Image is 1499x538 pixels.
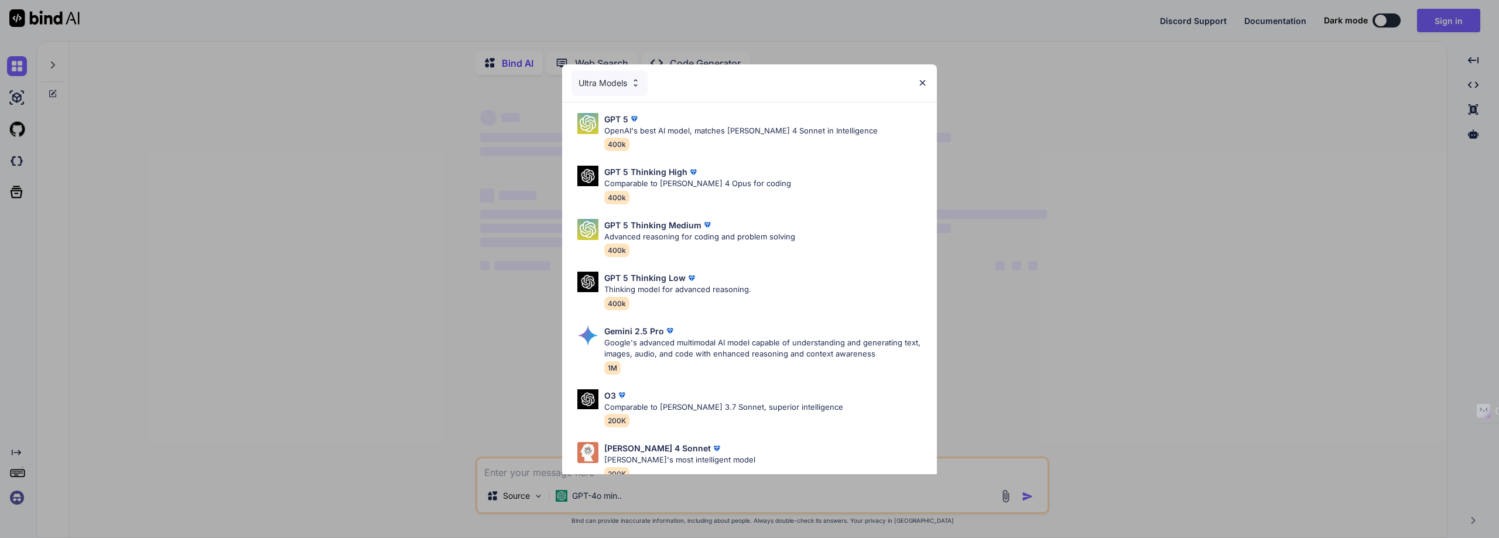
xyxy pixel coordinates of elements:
p: GPT 5 [604,113,628,125]
p: Google's advanced multimodal AI model capable of understanding and generating text, images, audio... [604,337,928,360]
div: Ultra Models [571,70,648,96]
img: premium [616,389,628,401]
p: Comparable to [PERSON_NAME] 3.7 Sonnet, superior intelligence [604,402,843,413]
img: premium [628,113,640,125]
img: Pick Models [577,272,598,292]
img: Pick Models [577,442,598,463]
p: GPT 5 Thinking Medium [604,219,701,231]
img: premium [687,166,699,178]
span: 1M [604,361,621,375]
p: Comparable to [PERSON_NAME] 4 Opus for coding [604,178,791,190]
p: OpenAI's best AI model, matches [PERSON_NAME] 4 Sonnet in Intelligence [604,125,878,137]
p: O3 [604,389,616,402]
p: GPT 5 Thinking High [604,166,687,178]
span: 400k [604,297,629,310]
span: 200K [604,467,629,481]
p: Gemini 2.5 Pro [604,325,664,337]
img: premium [701,219,713,231]
p: Advanced reasoning for coding and problem solving [604,231,795,243]
p: [PERSON_NAME] 4 Sonnet [604,442,711,454]
img: Pick Models [631,78,641,88]
p: [PERSON_NAME]'s most intelligent model [604,454,755,466]
img: premium [711,443,723,454]
img: Pick Models [577,389,598,410]
img: close [918,78,928,88]
p: GPT 5 Thinking Low [604,272,686,284]
span: 200K [604,414,629,427]
img: Pick Models [577,113,598,134]
span: 400k [604,191,629,204]
img: Pick Models [577,219,598,240]
p: Thinking model for advanced reasoning. [604,284,751,296]
span: 400k [604,138,629,151]
span: 400k [604,244,629,257]
img: premium [686,272,697,284]
img: premium [664,325,676,337]
img: Pick Models [577,325,598,346]
img: Pick Models [577,166,598,186]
